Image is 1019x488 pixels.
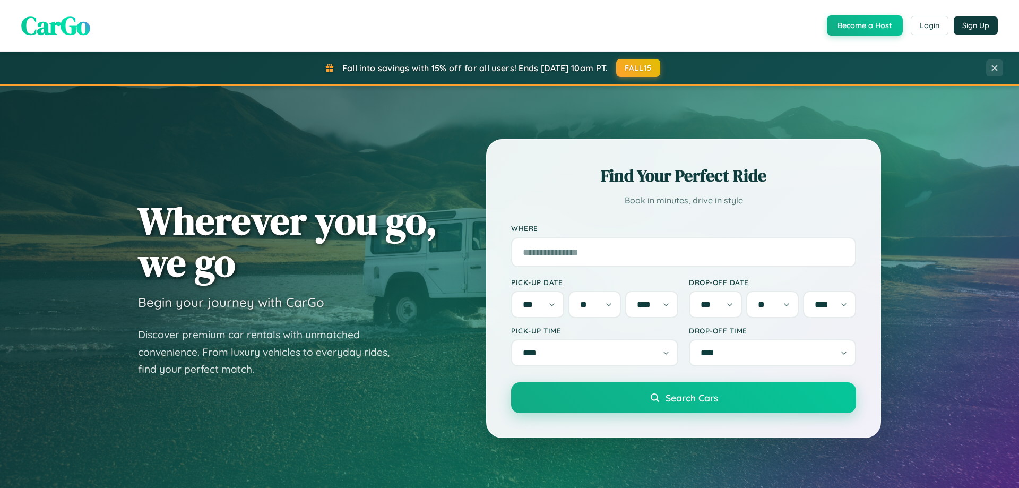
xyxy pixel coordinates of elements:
p: Book in minutes, drive in style [511,193,856,208]
span: Search Cars [666,392,718,404]
label: Pick-up Date [511,278,678,287]
button: FALL15 [616,59,661,77]
button: Search Cars [511,382,856,413]
label: Where [511,224,856,233]
button: Become a Host [827,15,903,36]
h3: Begin your journey with CarGo [138,294,324,310]
span: Fall into savings with 15% off for all users! Ends [DATE] 10am PT. [342,63,608,73]
label: Drop-off Time [689,326,856,335]
h1: Wherever you go, we go [138,200,437,284]
span: CarGo [21,8,90,43]
label: Pick-up Time [511,326,678,335]
p: Discover premium car rentals with unmatched convenience. From luxury vehicles to everyday rides, ... [138,326,403,378]
h2: Find Your Perfect Ride [511,164,856,187]
label: Drop-off Date [689,278,856,287]
button: Sign Up [954,16,998,35]
button: Login [911,16,948,35]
